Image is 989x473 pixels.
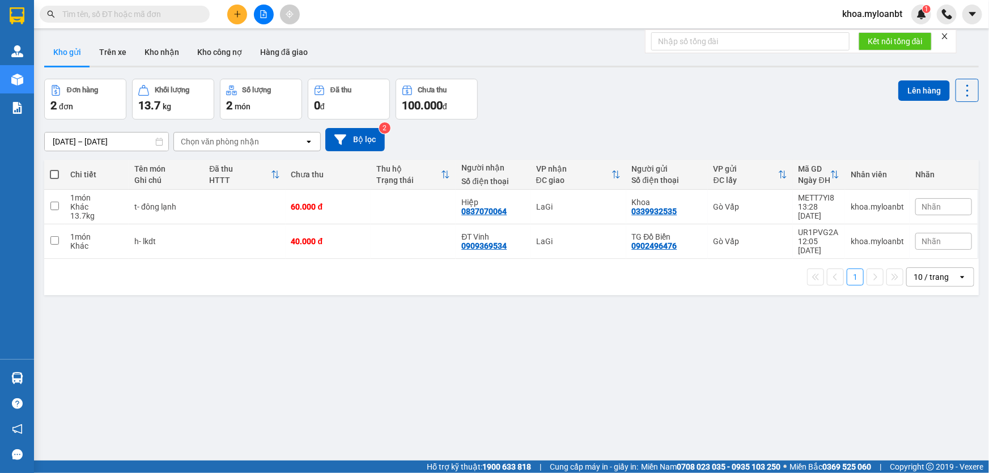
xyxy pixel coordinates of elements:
button: Số lượng2món [220,79,302,120]
span: message [12,449,23,460]
div: t- đông lạnh [134,202,198,211]
span: ⚪️ [783,465,787,469]
div: ĐT Vinh [461,232,524,241]
button: 1 [847,269,864,285]
img: logo-vxr [10,7,24,24]
div: 12:05 [DATE] [799,237,839,255]
span: copyright [926,463,934,471]
div: 0909369534 [461,241,507,250]
span: đ [443,102,447,111]
span: 100.000 [402,99,443,112]
img: phone-icon [942,9,952,19]
div: LaGi [536,202,621,211]
button: Chưa thu100.000đ [396,79,478,120]
button: plus [227,5,247,24]
div: 40.000 đ [291,237,365,246]
span: khoa.myloanbt [833,7,911,21]
span: caret-down [967,9,978,19]
th: Toggle SortBy [203,160,285,190]
div: Nhân viên [851,170,904,179]
div: ĐC giao [536,176,612,185]
strong: 1900 633 818 [482,462,531,471]
button: Bộ lọc [325,128,385,151]
div: Số điện thoại [461,177,524,186]
div: HTTT [209,176,270,185]
button: Khối lượng13.7kg [132,79,214,120]
strong: 0369 525 060 [822,462,871,471]
div: 0339932535 [632,207,677,216]
button: Kho công nợ [188,39,251,66]
span: Hỗ trợ kỹ thuật: [427,461,531,473]
div: Chưa thu [291,170,365,179]
div: Chọn văn phòng nhận [181,136,259,147]
div: Đã thu [209,164,270,173]
input: Select a date range. [45,133,168,151]
div: VP nhận [536,164,612,173]
span: Cung cấp máy in - giấy in: [550,461,638,473]
button: Hàng đã giao [251,39,317,66]
div: Số điện thoại [632,176,702,185]
button: Đã thu0đ [308,79,390,120]
button: aim [280,5,300,24]
span: 13.7 [138,99,160,112]
button: Đơn hàng2đơn [44,79,126,120]
span: đ [320,102,325,111]
th: Toggle SortBy [371,160,456,190]
span: 2 [50,99,57,112]
div: LaGi [536,237,621,246]
div: Khác [70,241,123,250]
span: close [941,32,949,40]
div: Hiệp [461,198,524,207]
span: món [235,102,251,111]
div: 13.7 kg [70,211,123,220]
div: Gò Vấp [714,237,787,246]
div: Thu hộ [376,164,441,173]
span: file-add [260,10,268,18]
div: Trạng thái [376,176,441,185]
img: warehouse-icon [11,372,23,384]
span: search [47,10,55,18]
span: notification [12,424,23,434]
svg: open [958,272,967,282]
span: 0 [314,99,320,112]
span: | [880,461,881,473]
button: caret-down [962,5,982,24]
div: ĐC lấy [714,176,778,185]
span: Miền Nam [641,461,780,473]
button: Kết nối tổng đài [859,32,932,50]
input: Nhập số tổng đài [651,32,850,50]
div: 10 / trang [914,271,949,283]
span: aim [286,10,294,18]
sup: 1 [923,5,931,13]
strong: 0708 023 035 - 0935 103 250 [677,462,780,471]
div: Gò Vấp [714,202,787,211]
div: khoa.myloanbt [851,237,904,246]
span: question-circle [12,398,23,409]
div: 13:28 [DATE] [799,202,839,220]
span: 2 [226,99,232,112]
div: Khối lượng [155,86,189,94]
svg: open [304,137,313,146]
div: 1 món [70,232,123,241]
div: Nhãn [915,170,972,179]
th: Toggle SortBy [708,160,793,190]
div: Người nhận [461,163,524,172]
button: Kho nhận [135,39,188,66]
button: Lên hàng [898,80,950,101]
div: Khác [70,202,123,211]
div: Tên món [134,164,198,173]
div: khoa.myloanbt [851,202,904,211]
img: icon-new-feature [916,9,927,19]
span: Kết nối tổng đài [868,35,923,48]
img: warehouse-icon [11,45,23,57]
div: Khoa [632,198,702,207]
div: Số lượng [243,86,271,94]
div: Mã GD [799,164,830,173]
div: 60.000 đ [291,202,365,211]
div: Ghi chú [134,176,198,185]
input: Tìm tên, số ĐT hoặc mã đơn [62,8,196,20]
th: Toggle SortBy [530,160,626,190]
div: VP gửi [714,164,778,173]
div: Chưa thu [418,86,447,94]
span: plus [234,10,241,18]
